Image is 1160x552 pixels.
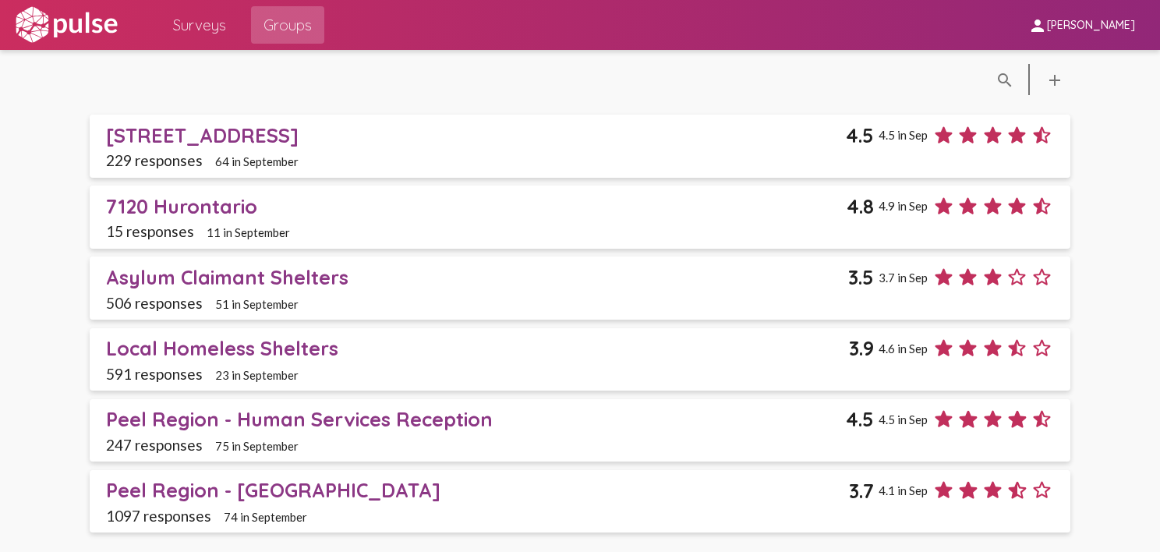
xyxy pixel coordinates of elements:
span: 15 responses [106,222,194,240]
a: [STREET_ADDRESS]4.54.5 in Sep229 responses64 in September [90,115,1070,178]
span: 23 in September [215,368,299,382]
span: Groups [263,11,312,39]
span: 4.6 in Sep [879,341,928,356]
span: 506 responses [106,294,203,312]
div: 7120 Hurontario [106,194,847,218]
button: language [1039,64,1070,95]
span: 4.8 [847,194,874,218]
button: [PERSON_NAME] [1016,10,1148,39]
a: Groups [251,6,324,44]
span: 4.1 in Sep [879,483,928,497]
button: language [989,64,1020,95]
mat-icon: language [996,71,1014,90]
span: 3.9 [849,336,874,360]
a: Local Homeless Shelters3.94.6 in Sep591 responses23 in September [90,328,1070,391]
div: Asylum Claimant Shelters [106,265,848,289]
div: Peel Region - [GEOGRAPHIC_DATA] [106,478,849,502]
span: 74 in September [224,510,307,524]
div: Peel Region - Human Services Reception [106,407,846,431]
a: Peel Region - [GEOGRAPHIC_DATA]3.74.1 in Sep1097 responses74 in September [90,470,1070,533]
span: 4.5 in Sep [879,412,928,426]
span: 591 responses [106,365,203,383]
span: 229 responses [106,151,203,169]
mat-icon: person [1028,16,1047,35]
a: Peel Region - Human Services Reception4.54.5 in Sep247 responses75 in September [90,399,1070,462]
div: Local Homeless Shelters [106,336,849,360]
span: 4.5 [846,123,874,147]
a: Surveys [161,6,239,44]
span: 75 in September [215,439,299,453]
span: 1097 responses [106,507,211,525]
span: 4.5 [846,407,874,431]
mat-icon: language [1045,71,1064,90]
span: 3.7 [849,479,874,503]
a: Asylum Claimant Shelters3.53.7 in Sep506 responses51 in September [90,257,1070,320]
span: 11 in September [207,225,290,239]
span: 3.7 in Sep [879,271,928,285]
a: 7120 Hurontario4.84.9 in Sep15 responses11 in September [90,186,1070,249]
img: white-logo.svg [12,5,120,44]
span: 4.5 in Sep [879,128,928,142]
span: 51 in September [215,297,299,311]
span: 4.9 in Sep [879,199,928,213]
span: 247 responses [106,436,203,454]
span: 3.5 [848,265,874,289]
span: [PERSON_NAME] [1047,19,1135,33]
span: 64 in September [215,154,299,168]
span: Surveys [173,11,226,39]
div: [STREET_ADDRESS] [106,123,846,147]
